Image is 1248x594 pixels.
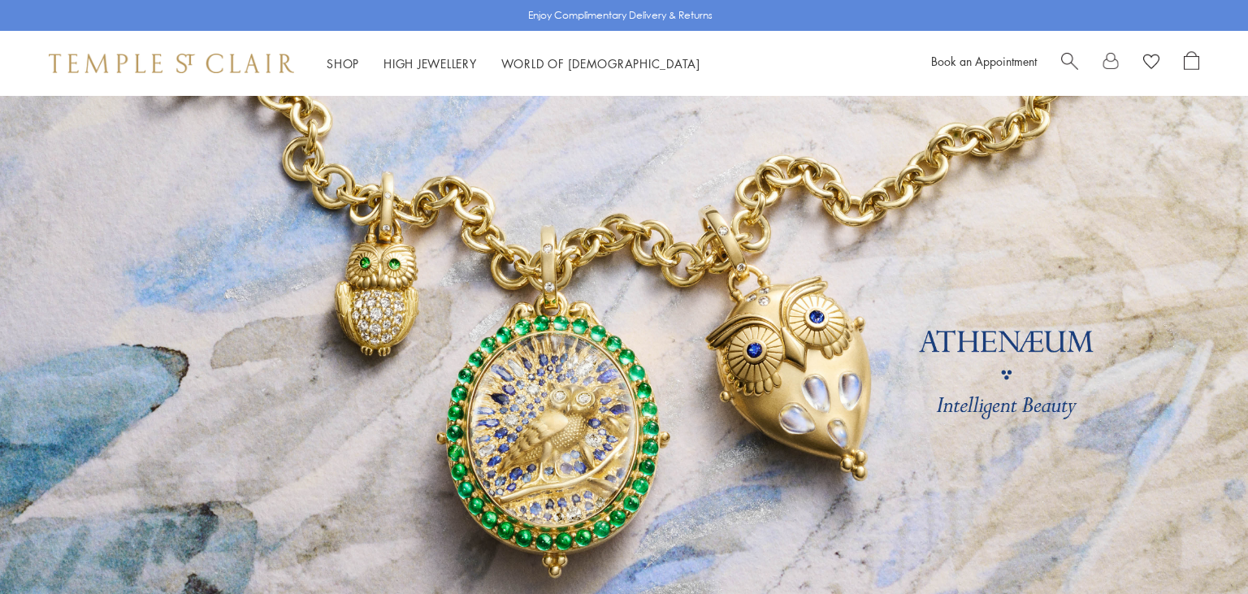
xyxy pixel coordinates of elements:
a: ShopShop [327,55,359,72]
a: Open Shopping Bag [1184,51,1199,76]
a: Search [1061,51,1078,76]
p: Enjoy Complimentary Delivery & Returns [528,7,713,24]
img: Temple St. Clair [49,54,294,73]
a: High JewelleryHigh Jewellery [383,55,477,72]
a: View Wishlist [1143,51,1159,76]
a: World of [DEMOGRAPHIC_DATA]World of [DEMOGRAPHIC_DATA] [501,55,700,72]
iframe: Gorgias live chat messenger [1167,518,1232,578]
nav: Main navigation [327,54,700,74]
a: Book an Appointment [931,53,1037,69]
